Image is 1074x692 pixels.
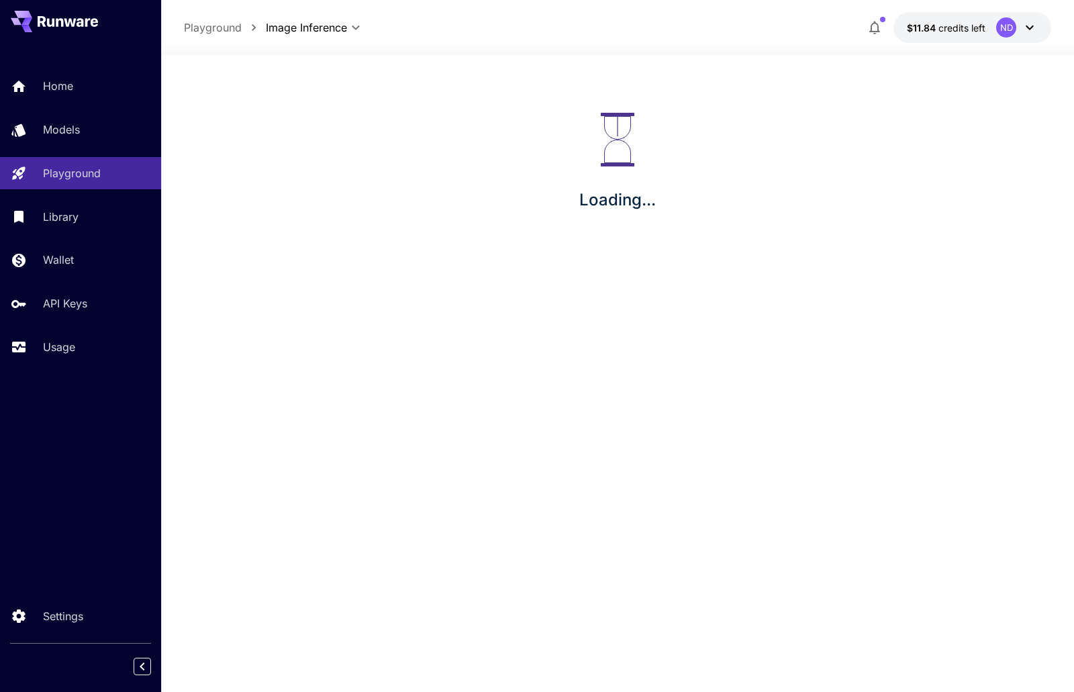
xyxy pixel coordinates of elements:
[43,252,74,268] p: Wallet
[43,295,87,311] p: API Keys
[996,17,1016,38] div: ND
[579,188,656,212] p: Loading...
[907,22,938,34] span: $11.84
[938,22,985,34] span: credits left
[144,654,161,679] div: Collapse sidebar
[43,608,83,624] p: Settings
[43,121,80,138] p: Models
[43,165,101,181] p: Playground
[266,19,347,36] span: Image Inference
[893,12,1051,43] button: $11.8368ND
[43,78,73,94] p: Home
[134,658,151,675] button: Collapse sidebar
[43,339,75,355] p: Usage
[907,21,985,35] div: $11.8368
[43,209,79,225] p: Library
[184,19,266,36] nav: breadcrumb
[184,19,242,36] a: Playground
